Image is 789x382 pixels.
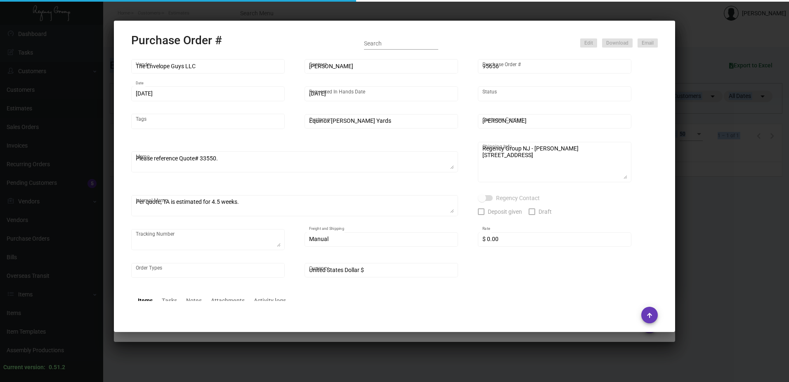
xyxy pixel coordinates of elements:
[539,207,552,217] span: Draft
[254,296,286,305] div: Activity logs
[138,296,153,305] div: Items
[602,38,633,48] button: Download
[186,296,202,305] div: Notes
[49,363,65,372] div: 0.51.2
[162,296,177,305] div: Tasks
[496,193,540,203] span: Regency Contact
[488,207,522,217] span: Deposit given
[3,363,45,372] div: Current version:
[642,40,654,47] span: Email
[580,38,597,48] button: Edit
[584,40,593,47] span: Edit
[309,236,328,242] span: Manual
[131,33,222,48] h2: Purchase Order #
[606,40,628,47] span: Download
[638,38,658,48] button: Email
[211,296,245,305] div: Attachments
